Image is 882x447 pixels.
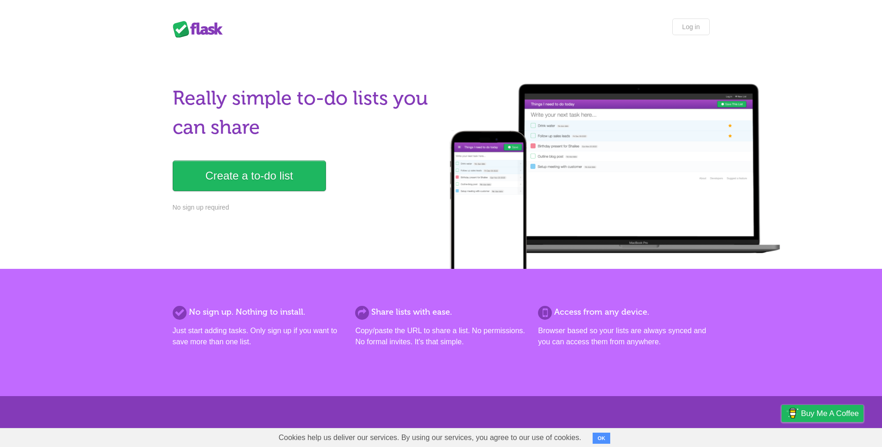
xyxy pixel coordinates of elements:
span: Buy me a coffee [801,405,859,422]
span: Cookies help us deliver our services. By using our services, you agree to our use of cookies. [269,428,591,447]
p: Browser based so your lists are always synced and you can access them from anywhere. [538,325,709,348]
h1: Really simple to-do lists you can share [173,84,436,142]
p: No sign up required [173,203,436,212]
a: Buy me a coffee [782,405,863,422]
h2: No sign up. Nothing to install. [173,306,344,318]
div: Flask Lists [173,21,228,37]
h2: Share lists with ease. [355,306,526,318]
p: Just start adding tasks. Only sign up if you want to save more than one list. [173,325,344,348]
img: Buy me a coffee [786,405,799,421]
a: Create a to-do list [173,161,326,191]
h2: Access from any device. [538,306,709,318]
p: Copy/paste the URL to share a list. No permissions. No formal invites. It's that simple. [355,325,526,348]
button: OK [593,433,611,444]
a: Log in [672,19,709,35]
